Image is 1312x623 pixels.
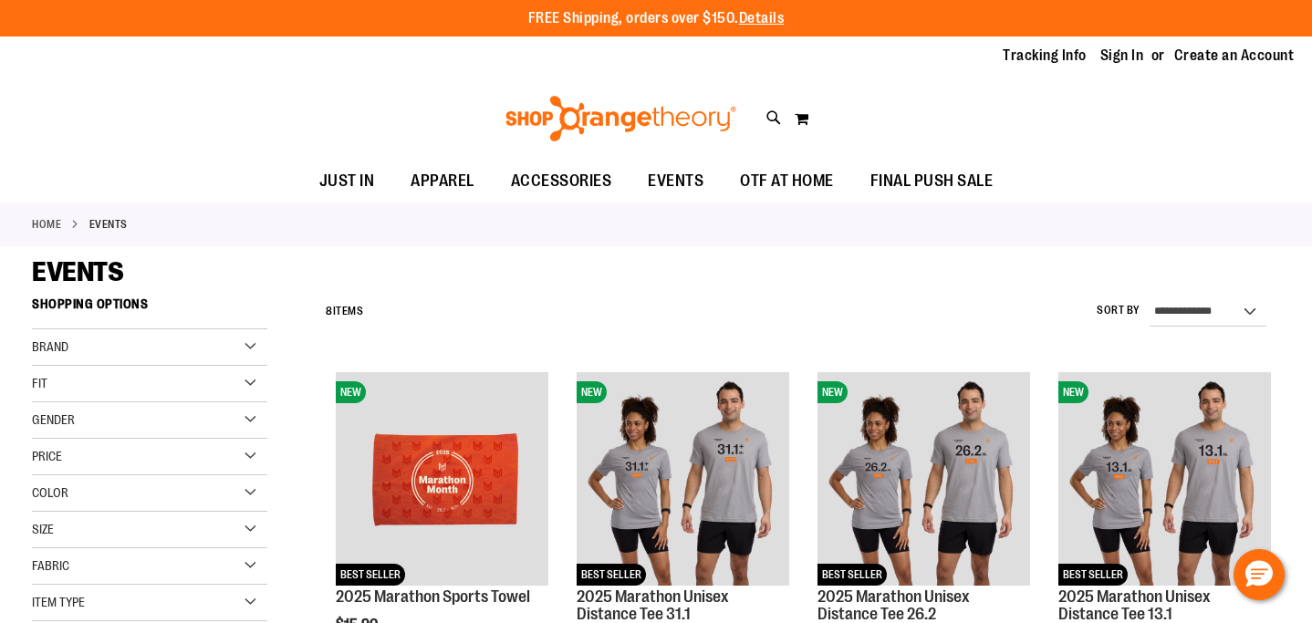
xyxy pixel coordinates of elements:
span: NEW [336,381,366,403]
img: 2025 Marathon Unisex Distance Tee 26.2 [817,372,1030,585]
a: Sign In [1100,46,1144,66]
span: EVENTS [648,161,703,202]
button: Hello, have a question? Let’s chat. [1234,549,1285,600]
strong: Shopping Options [32,288,267,329]
span: BEST SELLER [817,564,887,586]
img: Shop Orangetheory [503,96,739,141]
a: 2025 Marathon Sports TowelNEWBEST SELLER [336,372,548,587]
a: EVENTS [630,161,722,202]
a: 2025 Marathon Unisex Distance Tee 31.1NEWBEST SELLER [577,372,789,587]
a: Tracking Info [1003,46,1087,66]
span: Brand [32,339,68,354]
a: FINAL PUSH SALE [852,161,1012,202]
img: 2025 Marathon Unisex Distance Tee 13.1 [1058,372,1271,585]
span: 8 [326,305,333,317]
a: APPAREL [392,161,493,202]
span: EVENTS [32,256,123,287]
strong: EVENTS [89,216,128,233]
a: 2025 Marathon Unisex Distance Tee 13.1NEWBEST SELLER [1058,372,1271,587]
span: NEW [577,381,607,403]
a: Details [739,10,785,26]
span: BEST SELLER [577,564,646,586]
span: JUST IN [319,161,375,202]
span: Fit [32,376,47,390]
img: 2025 Marathon Unisex Distance Tee 31.1 [577,372,789,585]
span: BEST SELLER [336,564,405,586]
span: Size [32,522,54,536]
a: OTF AT HOME [722,161,852,202]
span: APPAREL [411,161,474,202]
span: BEST SELLER [1058,564,1128,586]
p: FREE Shipping, orders over $150. [528,8,785,29]
span: Price [32,449,62,463]
span: NEW [1058,381,1088,403]
a: 2025 Marathon Sports Towel [336,587,530,606]
h2: Items [326,297,363,326]
span: Item Type [32,595,85,609]
a: ACCESSORIES [493,161,630,202]
span: NEW [817,381,848,403]
img: 2025 Marathon Sports Towel [336,372,548,585]
span: Fabric [32,558,69,573]
a: Create an Account [1174,46,1295,66]
a: JUST IN [301,161,393,202]
span: ACCESSORIES [511,161,612,202]
span: Color [32,485,68,500]
span: FINAL PUSH SALE [870,161,994,202]
a: 2025 Marathon Unisex Distance Tee 26.2NEWBEST SELLER [817,372,1030,587]
span: OTF AT HOME [740,161,834,202]
span: Gender [32,412,75,427]
a: Home [32,216,61,233]
label: Sort By [1097,303,1140,318]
